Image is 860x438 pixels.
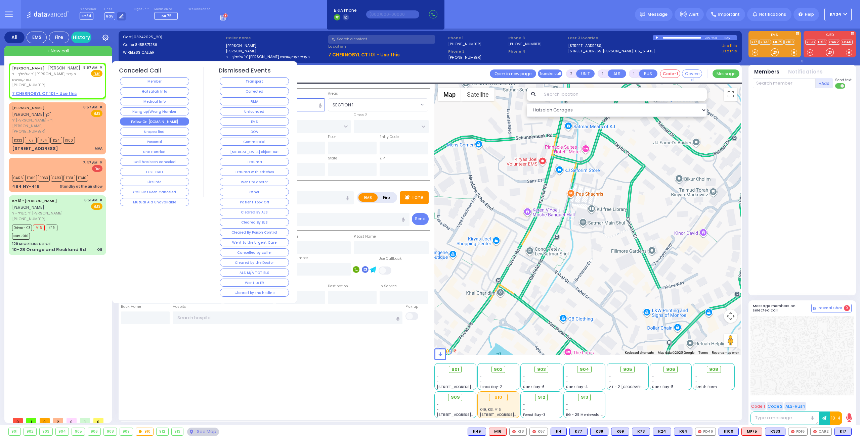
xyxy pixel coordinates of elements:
span: Sanz Bay-4 [566,384,588,389]
button: Code-1 [660,69,680,78]
div: K64 [674,428,692,436]
button: Transfer call [538,69,562,78]
button: Follow On [DOMAIN_NAME] [120,117,189,126]
label: Fire units on call [187,7,213,11]
div: K49 [468,428,486,436]
label: Use Callback [379,256,402,261]
div: MVA [95,146,102,151]
span: K24 [50,137,62,144]
button: Member [120,77,189,85]
div: BLS [674,428,692,436]
label: Last 3 location [568,35,653,41]
a: FD16 [817,40,827,45]
button: RMA [220,97,289,105]
span: ר' [PERSON_NAME] - ר' [PERSON_NAME] [12,117,81,129]
span: - [437,407,439,412]
a: K17 [750,40,759,45]
div: K24 [653,428,671,436]
span: - [566,374,568,379]
a: K100 [784,40,795,45]
div: 903 [40,428,52,435]
button: Fire Info [120,178,189,186]
button: Hang up/Wrong Number [120,107,189,115]
span: Phone 4 [508,49,566,54]
a: Use this [722,43,737,49]
div: 905 [72,428,85,435]
label: Location [328,44,446,49]
label: Caller: [123,42,223,48]
button: Notifications [788,68,823,76]
span: EMS [91,110,102,117]
span: KY61 - [12,198,25,203]
h5: Message members on selected call [753,304,811,312]
img: comment-alt.png [813,307,816,310]
input: Search member [753,78,816,88]
span: Phone 3 [508,35,566,41]
span: - [480,374,482,379]
div: BLS [569,428,588,436]
label: State [328,156,337,161]
button: Cleared By BLS [220,218,289,226]
a: CAR2 [828,40,840,45]
label: Destination [328,284,348,289]
span: 0 [93,418,103,423]
span: - [652,379,654,384]
span: 7:47 AM [83,160,97,165]
span: 8:57 AM [83,65,97,70]
u: EMS [93,71,100,77]
a: Open this area in Google Maps (opens a new window) [436,346,458,355]
div: K17 [834,428,852,436]
div: K4 [551,428,567,436]
span: 908 [709,366,718,373]
span: - [566,407,568,412]
button: ALS [608,69,626,78]
span: M16 [33,225,45,231]
img: red-radio-icon.svg [698,430,701,433]
span: - [523,402,525,407]
label: [PHONE_NUMBER] [448,55,481,60]
span: [PHONE_NUMBER] [12,82,45,88]
div: CAR2 [810,428,832,436]
button: EMS [220,117,289,126]
button: +Add [816,78,833,88]
span: 904 [580,366,589,373]
span: Notifications [759,11,786,17]
span: 901 [451,366,459,373]
label: In Service [380,284,397,289]
button: Commercial [220,138,289,146]
label: Turn off text [835,83,846,89]
span: K333 [12,137,24,144]
div: BLS [653,428,671,436]
input: (000)000-00000 [366,10,419,18]
a: Use this [722,48,737,54]
span: 1 [26,418,36,423]
span: ✕ [99,65,102,70]
span: 0 [13,418,23,423]
label: ר' אלימלך - ר' [PERSON_NAME] הערש בערקאוויטש [226,54,326,60]
div: [STREET_ADDRESS] [12,145,58,152]
span: [PHONE_NUMBER] [12,216,45,222]
a: Open in new page [490,69,536,78]
div: See map [187,428,219,436]
div: MF75 [741,428,762,436]
label: Entry Code [380,134,399,140]
span: - [523,407,525,412]
span: EMS [91,203,102,210]
span: K64 [38,137,49,144]
span: - [609,379,611,384]
button: Hatzalah Info [120,87,189,95]
div: K77 [569,428,588,436]
span: ✕ [99,197,102,203]
img: Google [436,346,458,355]
label: Dispatcher [80,7,96,11]
span: 0 [40,418,50,423]
button: Corrected [220,87,289,95]
button: Internal Chat 0 [811,304,852,312]
img: red-radio-icon.svg [813,430,817,433]
h4: Dismissed Events [219,67,271,74]
span: - [480,379,482,384]
p: Tone [412,194,424,201]
label: Back Home [121,304,141,309]
div: 906 [88,428,101,435]
span: K17 [25,137,37,144]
